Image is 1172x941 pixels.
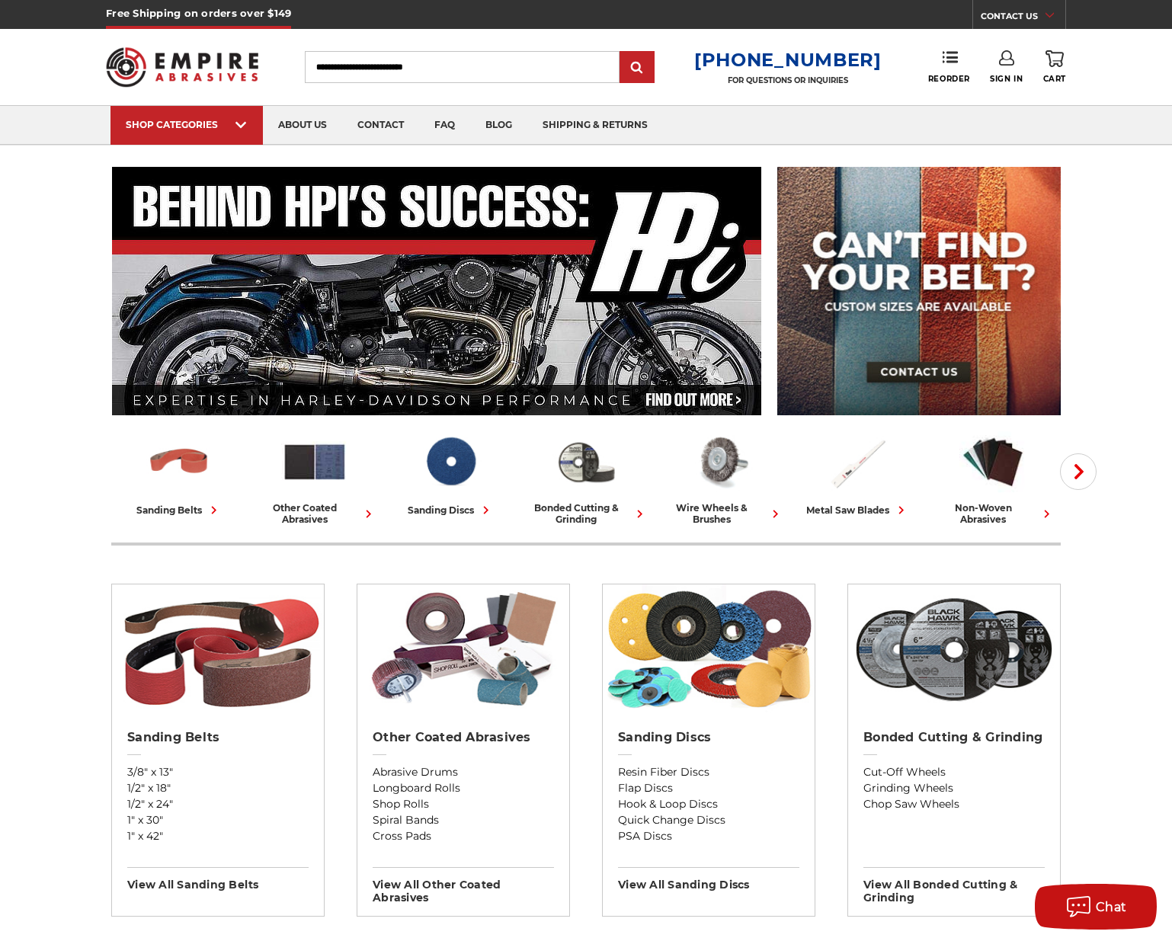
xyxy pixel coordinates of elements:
img: Sanding Belts [112,584,324,714]
h3: View All bonded cutting & grinding [863,867,1045,904]
a: Chop Saw Wheels [863,796,1045,812]
a: shipping & returns [527,106,663,145]
img: Sanding Discs [603,584,815,714]
h3: View All sanding discs [618,867,799,891]
a: wire wheels & brushes [660,429,783,525]
button: Chat [1035,884,1157,930]
a: other coated abrasives [253,429,376,525]
a: Grinding Wheels [863,780,1045,796]
h2: Sanding Belts [127,730,309,745]
a: 1" x 30" [127,812,309,828]
a: 1/2" x 24" [127,796,309,812]
a: Quick Change Discs [618,812,799,828]
a: contact [342,106,419,145]
a: Cross Pads [373,828,554,844]
img: Sanding Discs [417,429,484,495]
a: 3/8" x 13" [127,764,309,780]
a: Resin Fiber Discs [618,764,799,780]
div: other coated abrasives [253,502,376,525]
div: sanding belts [136,502,222,518]
div: SHOP CATEGORIES [126,119,248,130]
h3: View All sanding belts [127,867,309,891]
span: Sign In [990,74,1023,84]
div: bonded cutting & grinding [524,502,648,525]
h3: View All other coated abrasives [373,867,554,904]
a: bonded cutting & grinding [524,429,648,525]
img: Other Coated Abrasives [357,584,569,714]
a: Cut-Off Wheels [863,764,1045,780]
img: Bonded Cutting & Grinding [552,429,620,495]
h2: Bonded Cutting & Grinding [863,730,1045,745]
a: 1" x 42" [127,828,309,844]
a: Hook & Loop Discs [618,796,799,812]
a: metal saw blades [796,429,919,518]
a: Abrasive Drums [373,764,554,780]
img: Sanding Belts [146,429,213,495]
input: Submit [622,53,652,83]
a: blog [470,106,527,145]
img: promo banner for custom belts. [777,167,1061,415]
img: Bonded Cutting & Grinding [848,584,1060,714]
img: Wire Wheels & Brushes [688,429,755,495]
button: Next [1060,453,1097,490]
h2: Sanding Discs [618,730,799,745]
a: PSA Discs [618,828,799,844]
a: Reorder [928,50,970,83]
img: Non-woven Abrasives [959,429,1026,495]
span: Chat [1096,900,1127,914]
img: Empire Abrasives [106,37,258,97]
a: Flap Discs [618,780,799,796]
span: Cart [1043,74,1066,84]
a: CONTACT US [981,8,1065,29]
a: Shop Rolls [373,796,554,812]
h2: Other Coated Abrasives [373,730,554,745]
a: sanding belts [117,429,241,518]
a: Cart [1043,50,1066,84]
a: sanding discs [389,429,512,518]
div: wire wheels & brushes [660,502,783,525]
div: non-woven abrasives [931,502,1055,525]
a: Longboard Rolls [373,780,554,796]
img: Other Coated Abrasives [281,429,348,495]
a: [PHONE_NUMBER] [694,49,882,71]
img: Banner for an interview featuring Horsepower Inc who makes Harley performance upgrades featured o... [112,167,762,415]
p: FOR QUESTIONS OR INQUIRIES [694,75,882,85]
span: Reorder [928,74,970,84]
a: about us [263,106,342,145]
div: sanding discs [408,502,494,518]
div: metal saw blades [806,502,909,518]
a: Spiral Bands [373,812,554,828]
a: non-woven abrasives [931,429,1055,525]
img: Metal Saw Blades [824,429,891,495]
a: 1/2" x 18" [127,780,309,796]
a: faq [419,106,470,145]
